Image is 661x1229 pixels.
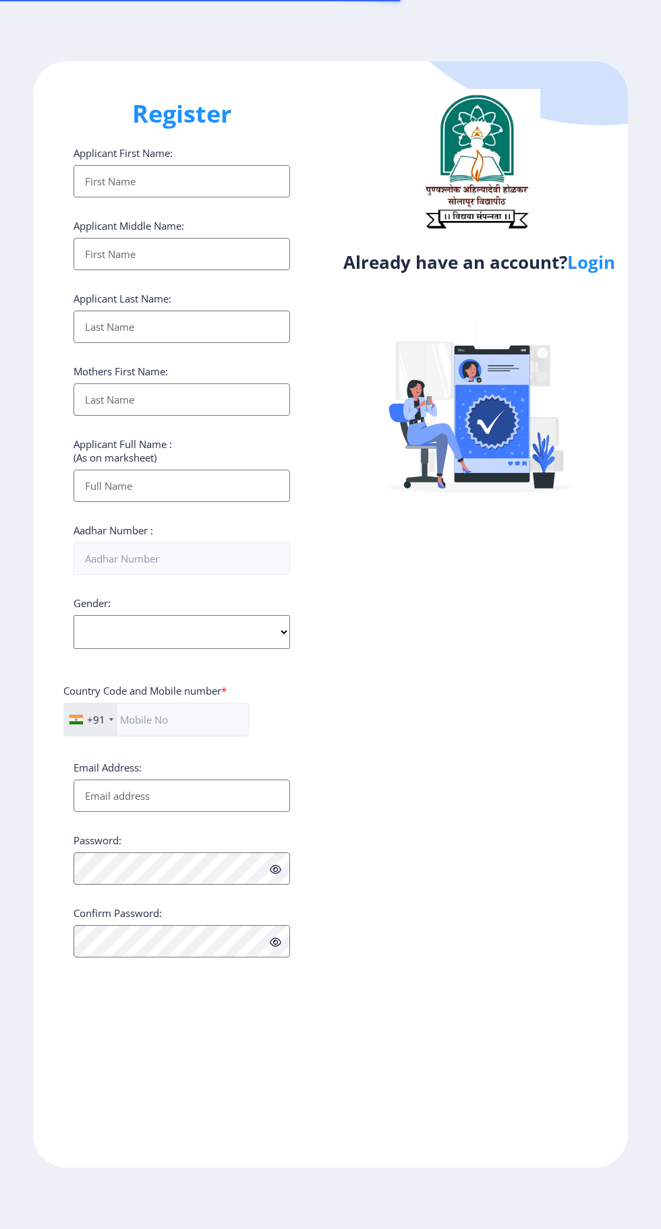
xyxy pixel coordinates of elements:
[567,250,615,274] a: Login
[74,761,142,774] label: Email Address:
[74,437,172,464] label: Applicant Full Name : (As on marksheet)
[74,165,290,197] input: First Name
[74,524,153,537] label: Aadhar Number :
[362,291,598,527] img: Verified-rafiki.svg
[341,251,618,273] h4: Already have an account?
[74,146,173,160] label: Applicant First Name:
[74,292,171,305] label: Applicant Last Name:
[74,780,290,812] input: Email address
[74,365,168,378] label: Mothers First Name:
[63,703,249,736] input: Mobile No
[87,713,105,726] div: +91
[74,470,290,502] input: Full Name
[412,89,540,233] img: logo
[74,238,290,270] input: First Name
[63,684,227,697] label: Country Code and Mobile number
[74,219,184,232] label: Applicant Middle Name:
[74,311,290,343] input: Last Name
[74,542,290,575] input: Aadhar Number
[74,98,290,130] h1: Register
[74,833,121,847] label: Password:
[74,383,290,416] input: Last Name
[74,906,162,920] label: Confirm Password:
[74,596,111,610] label: Gender:
[64,703,117,736] div: India (भारत): +91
